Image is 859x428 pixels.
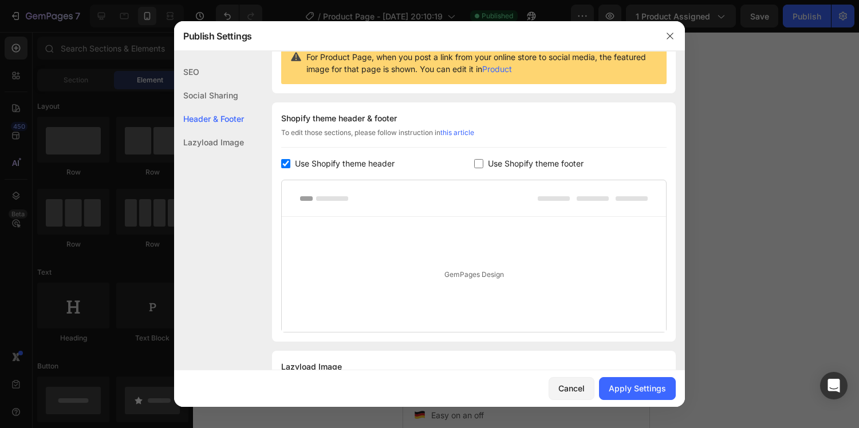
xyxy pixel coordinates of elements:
span: Use Shopify theme footer [488,157,584,171]
div: Rich Text Editor. Editing area: main [26,334,153,350]
div: Publish Settings [174,21,655,51]
div: To edit those sections, please follow instruction in [281,128,667,148]
div: Shopify theme header & footer [281,112,667,125]
span: Use Shopify theme header [295,157,395,171]
p: • [28,336,152,348]
span: iPhone 15 Pro Max ( 430 px) [73,6,163,17]
strong: Free Size Swap [28,337,87,347]
p: Free Shipping [DATE] Only [90,29,168,38]
div: Rich Text Editor. Editing area: main [26,355,153,370]
div: Cancel [558,382,585,394]
div: SEO [174,60,244,84]
strong: Cancel anytime [92,337,152,347]
div: Header & Footer [174,107,244,130]
div: Apply Settings [609,382,666,394]
p: Made for Curves [28,356,152,368]
button: Carousel Next Arrow [213,27,226,40]
button: Cancel [549,377,594,400]
a: this article [440,128,474,137]
p: Easy on an off [28,377,152,389]
div: Social Sharing [174,84,244,107]
p: (1349 Reviews) [64,292,108,300]
button: Apply Settings [599,377,676,400]
a: Product [482,64,512,74]
div: Lazyload Image [174,130,244,154]
div: Lazyload Image [281,360,667,374]
div: Open Intercom Messenger [820,372,848,399]
button: Carousel Back Arrow [21,27,33,40]
div: GemPages Design [282,217,666,332]
div: Rich Text Editor. Editing area: main [26,375,153,391]
h1: EcoEase [11,303,235,332]
span: For Product Page, when you post a link from your online store to social media, the featured image... [306,51,657,75]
